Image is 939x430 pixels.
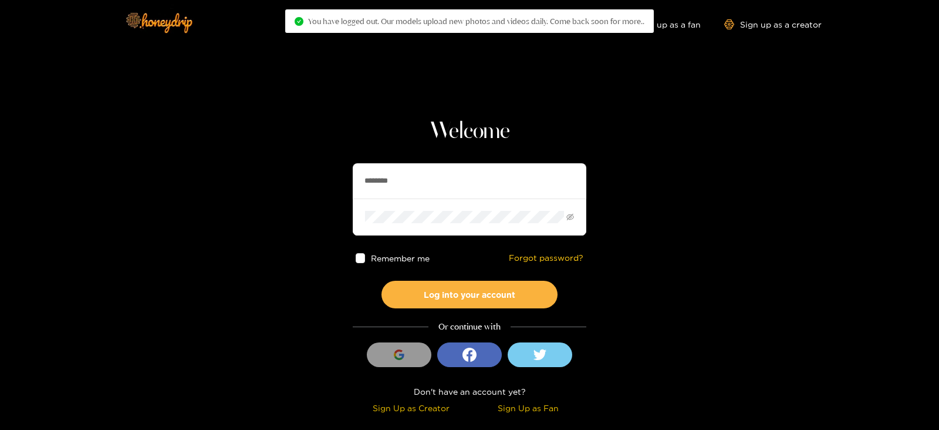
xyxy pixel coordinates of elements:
a: Forgot password? [509,253,583,263]
span: Remember me [371,254,430,263]
a: Sign up as a creator [724,19,822,29]
h1: Welcome [353,117,586,146]
span: check-circle [295,17,303,26]
span: eye-invisible [566,213,574,221]
a: Sign up as a fan [620,19,701,29]
span: You have logged out. Our models upload new photos and videos daily. Come back soon for more.. [308,16,644,26]
button: Log into your account [381,281,558,308]
div: Or continue with [353,320,586,334]
div: Sign Up as Creator [356,401,467,415]
div: Sign Up as Fan [472,401,583,415]
div: Don't have an account yet? [353,385,586,398]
